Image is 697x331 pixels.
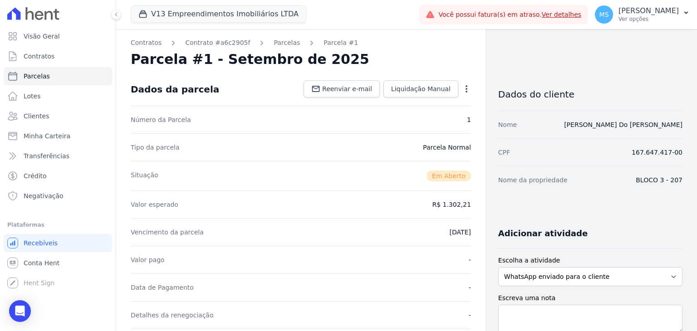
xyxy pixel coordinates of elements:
[438,10,581,19] span: Você possui fatura(s) em atraso.
[4,127,112,145] a: Minha Carteira
[131,170,158,181] dt: Situação
[498,228,588,239] h3: Adicionar atividade
[24,258,59,268] span: Conta Hent
[131,51,369,68] h2: Parcela #1 - Setembro de 2025
[498,148,510,157] dt: CPF
[423,143,471,152] dd: Parcela Normal
[632,148,682,157] dd: 167.647.417-00
[24,151,69,161] span: Transferências
[24,32,60,41] span: Visão Geral
[24,92,41,101] span: Lotes
[542,11,582,18] a: Ver detalhes
[498,293,682,303] label: Escreva uma nota
[4,147,112,165] a: Transferências
[324,38,358,48] a: Parcela #1
[7,219,108,230] div: Plataformas
[4,167,112,185] a: Crédito
[469,255,471,264] dd: -
[4,87,112,105] a: Lotes
[599,11,609,18] span: MS
[4,187,112,205] a: Negativação
[131,5,306,23] button: V13 Empreendimentos Imobiliários LTDA
[131,255,165,264] dt: Valor pago
[498,120,517,129] dt: Nome
[131,143,180,152] dt: Tipo da parcela
[24,52,54,61] span: Contratos
[131,228,204,237] dt: Vencimento da parcela
[564,121,682,128] a: [PERSON_NAME] Do [PERSON_NAME]
[4,234,112,252] a: Recebíveis
[24,239,58,248] span: Recebíveis
[4,47,112,65] a: Contratos
[469,311,471,320] dd: -
[498,256,682,265] label: Escolha a atividade
[618,15,679,23] p: Ver opções
[498,175,568,185] dt: Nome da propriedade
[131,200,178,209] dt: Valor esperado
[322,84,372,93] span: Reenviar e-mail
[131,38,162,48] a: Contratos
[498,89,682,100] h3: Dados do cliente
[449,228,471,237] dd: [DATE]
[131,311,214,320] dt: Detalhes da renegociação
[24,131,70,141] span: Minha Carteira
[4,254,112,272] a: Conta Hent
[131,283,194,292] dt: Data de Pagamento
[427,170,471,181] span: Em Aberto
[391,84,451,93] span: Liquidação Manual
[131,84,219,95] div: Dados da parcela
[304,80,380,97] a: Reenviar e-mail
[24,72,50,81] span: Parcelas
[9,300,31,322] div: Open Intercom Messenger
[131,38,471,48] nav: Breadcrumb
[636,175,682,185] dd: BLOCO 3 - 207
[383,80,458,97] a: Liquidação Manual
[588,2,697,27] button: MS [PERSON_NAME] Ver opções
[432,200,471,209] dd: R$ 1.302,21
[469,283,471,292] dd: -
[4,27,112,45] a: Visão Geral
[185,38,250,48] a: Contrato #a6c2905f
[467,115,471,124] dd: 1
[24,112,49,121] span: Clientes
[24,171,47,180] span: Crédito
[618,6,679,15] p: [PERSON_NAME]
[4,67,112,85] a: Parcelas
[131,115,191,124] dt: Número da Parcela
[24,191,64,200] span: Negativação
[4,107,112,125] a: Clientes
[274,38,300,48] a: Parcelas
